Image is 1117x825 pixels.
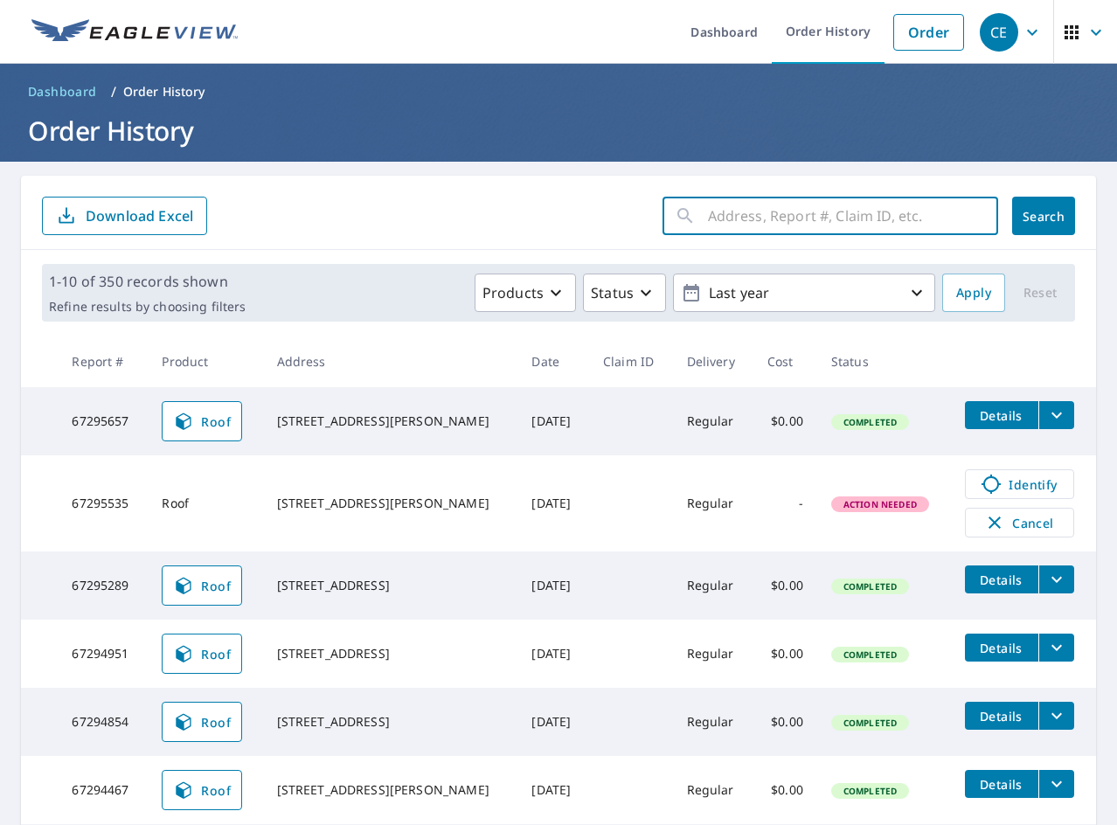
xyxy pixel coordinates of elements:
span: Dashboard [28,83,97,101]
td: - [753,455,817,551]
td: $0.00 [753,551,817,620]
td: 67295657 [58,387,148,455]
p: Status [591,282,634,303]
input: Address, Report #, Claim ID, etc. [708,191,998,240]
td: [DATE] [517,688,589,756]
button: filesDropdownBtn-67295657 [1038,401,1074,429]
td: [DATE] [517,756,589,824]
td: $0.00 [753,620,817,688]
td: [DATE] [517,551,589,620]
button: detailsBtn-67294951 [965,634,1038,662]
div: [STREET_ADDRESS][PERSON_NAME] [277,781,504,799]
th: Cost [753,336,817,387]
th: Address [263,336,518,387]
td: Roof [148,455,262,551]
button: filesDropdownBtn-67295289 [1038,565,1074,593]
span: Completed [833,648,907,661]
th: Claim ID [589,336,673,387]
div: CE [980,13,1018,52]
span: Details [975,776,1028,793]
th: Date [517,336,589,387]
span: Details [975,708,1028,724]
td: Regular [673,620,753,688]
a: Roof [162,702,242,742]
div: [STREET_ADDRESS] [277,645,504,662]
th: Delivery [673,336,753,387]
td: Regular [673,756,753,824]
td: 67294467 [58,756,148,824]
a: Roof [162,401,242,441]
span: Roof [173,711,231,732]
span: Search [1026,208,1061,225]
span: Completed [833,416,907,428]
button: detailsBtn-67294854 [965,702,1038,730]
td: 67294951 [58,620,148,688]
th: Status [817,336,951,387]
a: Dashboard [21,78,104,106]
span: Completed [833,717,907,729]
td: Regular [673,455,753,551]
td: [DATE] [517,455,589,551]
p: Products [482,282,544,303]
span: Roof [173,575,231,596]
button: filesDropdownBtn-67294854 [1038,702,1074,730]
td: 67295535 [58,455,148,551]
a: Order [893,14,964,51]
li: / [111,81,116,102]
div: [STREET_ADDRESS] [277,577,504,594]
button: Last year [673,274,935,312]
img: EV Logo [31,19,238,45]
nav: breadcrumb [21,78,1096,106]
span: Identify [976,474,1063,495]
button: Products [475,274,576,312]
th: Report # [58,336,148,387]
td: Regular [673,387,753,455]
th: Product [148,336,262,387]
td: Regular [673,688,753,756]
span: Details [975,572,1028,588]
span: Action Needed [833,498,927,510]
span: Roof [173,643,231,664]
span: Completed [833,785,907,797]
span: Details [975,640,1028,656]
td: 67295289 [58,551,148,620]
button: Download Excel [42,197,207,235]
span: Completed [833,580,907,593]
a: Identify [965,469,1074,499]
td: [DATE] [517,387,589,455]
button: Search [1012,197,1075,235]
span: Roof [173,411,231,432]
button: Status [583,274,666,312]
button: filesDropdownBtn-67294467 [1038,770,1074,798]
p: Last year [702,278,906,309]
span: Roof [173,780,231,801]
button: Apply [942,274,1005,312]
td: 67294854 [58,688,148,756]
div: [STREET_ADDRESS][PERSON_NAME] [277,412,504,430]
td: Regular [673,551,753,620]
a: Roof [162,565,242,606]
span: Cancel [983,512,1056,533]
td: $0.00 [753,387,817,455]
a: Roof [162,634,242,674]
p: 1-10 of 350 records shown [49,271,246,292]
td: $0.00 [753,688,817,756]
button: detailsBtn-67294467 [965,770,1038,798]
p: Refine results by choosing filters [49,299,246,315]
p: Order History [123,83,205,101]
button: detailsBtn-67295289 [965,565,1038,593]
p: Download Excel [86,206,193,225]
td: [DATE] [517,620,589,688]
div: [STREET_ADDRESS] [277,713,504,731]
span: Apply [956,282,991,304]
a: Roof [162,770,242,810]
span: Details [975,407,1028,424]
h1: Order History [21,113,1096,149]
button: detailsBtn-67295657 [965,401,1038,429]
div: [STREET_ADDRESS][PERSON_NAME] [277,495,504,512]
td: $0.00 [753,756,817,824]
button: Cancel [965,508,1074,537]
button: filesDropdownBtn-67294951 [1038,634,1074,662]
